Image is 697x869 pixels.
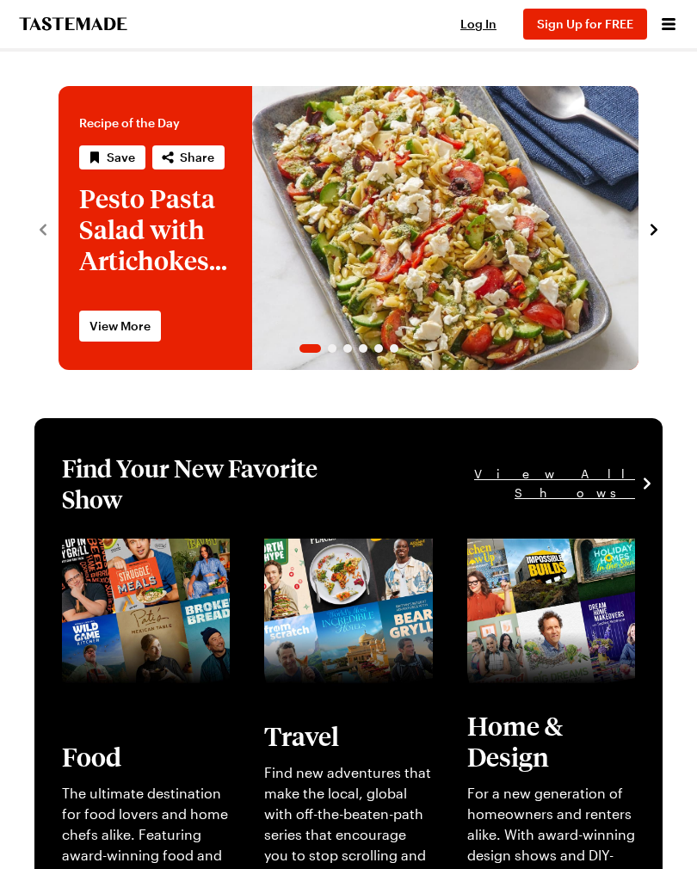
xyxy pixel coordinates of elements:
[17,17,129,31] a: To Tastemade Home Page
[180,149,214,166] span: Share
[359,344,367,353] span: Go to slide 4
[79,145,145,169] button: Save recipe
[264,540,397,577] a: View full content for [object Object]
[89,317,151,335] span: View More
[460,16,497,31] span: Log In
[34,218,52,238] button: navigate to previous item
[444,15,513,33] button: Log In
[343,344,352,353] span: Go to slide 3
[328,344,336,353] span: Go to slide 2
[374,344,383,353] span: Go to slide 5
[467,540,600,577] a: View full content for [object Object]
[347,465,635,502] a: View All Shows
[152,145,225,169] button: Share
[62,453,347,515] h1: Find Your New Favorite Show
[390,344,398,353] span: Go to slide 6
[107,149,135,166] span: Save
[79,311,161,342] a: View More
[62,540,194,577] a: View full content for [object Object]
[59,86,638,370] div: 1 / 6
[523,9,647,40] button: Sign Up for FREE
[657,13,680,35] button: Open menu
[645,218,663,238] button: navigate to next item
[299,344,321,353] span: Go to slide 1
[537,16,633,31] span: Sign Up for FREE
